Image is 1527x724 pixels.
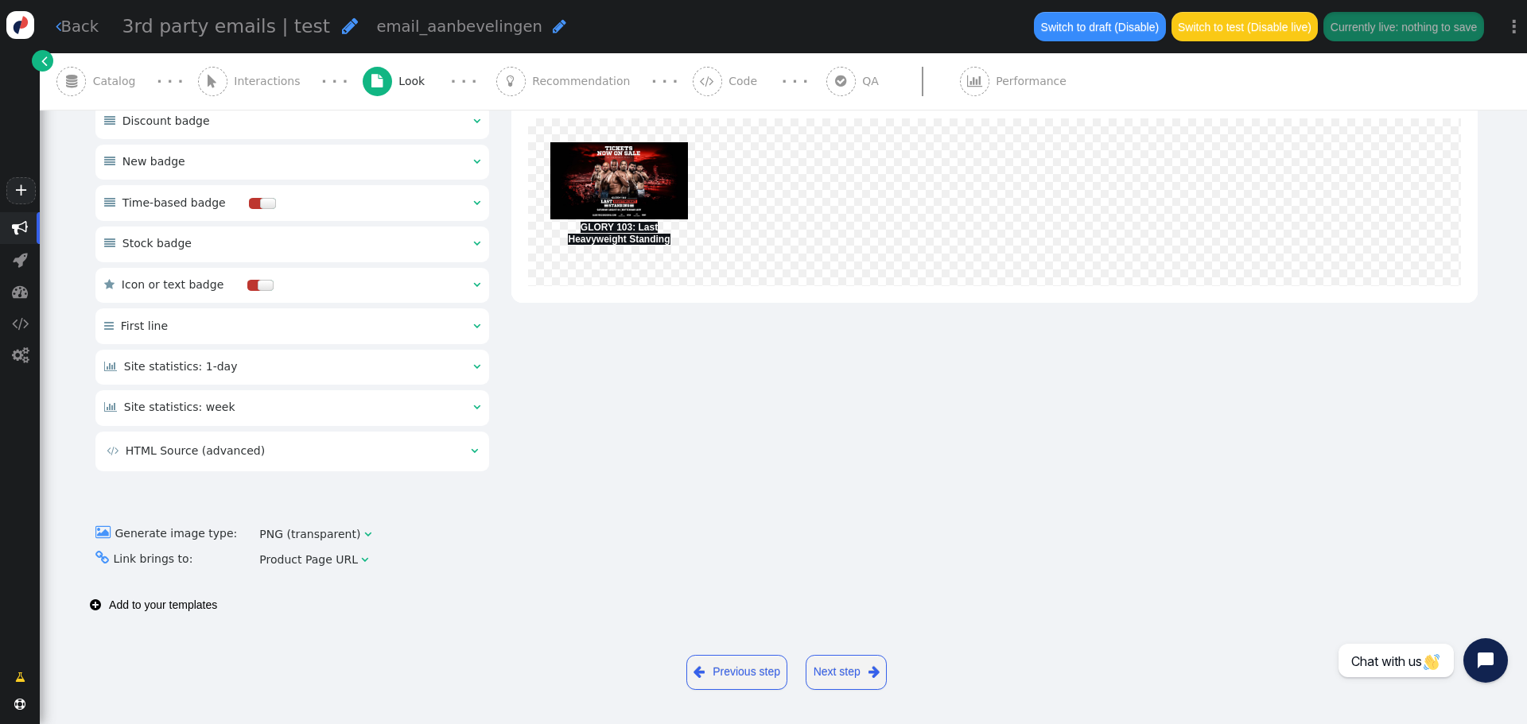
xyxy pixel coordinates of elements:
span:  [694,662,705,682]
span:  [266,361,276,372]
span:  [553,18,566,34]
span:  [239,115,249,126]
span:  [700,75,714,87]
div: PNG (transparent) [259,526,360,543]
span: Icon or text badge [122,278,223,291]
span:  [12,316,29,331]
span: Time-based badge [122,196,226,209]
div: · · · [157,71,183,92]
a: Back [56,15,99,38]
span:  [12,220,28,236]
span:  [95,550,113,565]
div: Product Page URL [259,552,358,568]
span: New badge [122,155,185,168]
span:  [364,528,371,540]
a: Previous step [686,655,788,690]
strong: GLORY 103: Last Heavyweight Standing [568,222,670,245]
img: logo-icon.svg [6,11,34,39]
span:  [15,669,25,686]
span: email_aanbevelingen [376,17,542,36]
a:  Code · · · [693,53,826,110]
span:  [41,52,48,69]
span: Stock badge [122,237,192,250]
div: · · · [321,71,348,92]
a: Next step [806,655,887,690]
div: Generate image type: [95,521,237,547]
span: Interactions [234,73,307,90]
div: · · · [782,71,808,92]
span: Site statistics: 1-day [124,360,238,373]
a:  [32,50,53,72]
span:  [104,238,115,249]
span:  [507,75,515,87]
span:  [56,18,61,34]
span:  [104,156,115,167]
span:  [104,401,117,412]
div: · · · [651,71,678,92]
div: Link brings to: [95,547,237,572]
span:  [208,75,217,87]
span:  [264,401,274,412]
span:  [473,115,480,126]
span: Recommendation [532,73,636,90]
div: · · · [450,71,476,92]
span:  [107,445,119,456]
span:  [473,238,480,249]
button: Switch to draft (Disable) [1034,12,1165,41]
span:  [90,598,101,611]
span: QA [862,73,885,90]
span: Look [398,73,431,90]
span:  [473,279,480,290]
span:  [342,17,358,35]
span:  [473,401,480,412]
a:  Interactions · · · [198,53,363,110]
span: Catalog [93,73,142,90]
a:  QA [826,53,960,110]
span:  [104,115,115,126]
a:  [4,663,37,691]
span:  [95,525,115,540]
span:  [297,279,307,290]
span:  [473,320,480,331]
button: Currently live: nothing to save [1323,12,1483,41]
span:  [12,284,28,300]
span:  [66,75,77,87]
span:  [13,252,28,268]
span:  [967,75,982,87]
a: + [6,177,35,204]
img: glory103-last-heavyweight-standing-aug-2025-rotterdam-ahoy-.jpg [550,141,688,220]
span:  [371,75,383,87]
span:  [868,662,880,682]
a:  Look · · · [363,53,496,110]
span:  [473,197,480,208]
span:  [361,554,368,565]
span: Performance [996,73,1073,90]
span:  [835,75,846,87]
span: First line [121,319,168,332]
span:  [473,156,480,167]
span:  [104,279,115,290]
span: 3rd party emails | test [122,15,330,37]
span:  [104,197,115,208]
a:  Catalog · · · [56,53,198,110]
span: Site statistics: week [124,401,235,413]
span:  [221,238,231,249]
button: Add to your templates [79,590,228,619]
span:  [104,320,114,331]
span:  [14,699,25,710]
a:  Recommendation · · · [496,53,693,110]
span:  [473,361,480,372]
span:  [104,361,117,372]
span: Discount badge [122,114,210,127]
span:  [215,156,224,167]
span: Code [729,73,763,90]
span:  [471,445,478,456]
button: Switch to test (Disable live) [1171,12,1319,41]
a:  Performance [960,53,1102,110]
span: HTML Source (advanced) [126,444,265,457]
span:  [12,347,29,363]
